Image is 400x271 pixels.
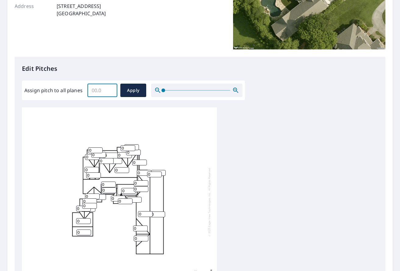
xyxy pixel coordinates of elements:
p: Edit Pitches [22,64,378,73]
label: Assign pitch to all planes [24,87,83,94]
input: 00.0 [87,82,117,99]
button: Apply [120,84,146,97]
p: [STREET_ADDRESS] [GEOGRAPHIC_DATA] [57,2,106,17]
p: Address [15,2,51,17]
span: Apply [125,87,141,94]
